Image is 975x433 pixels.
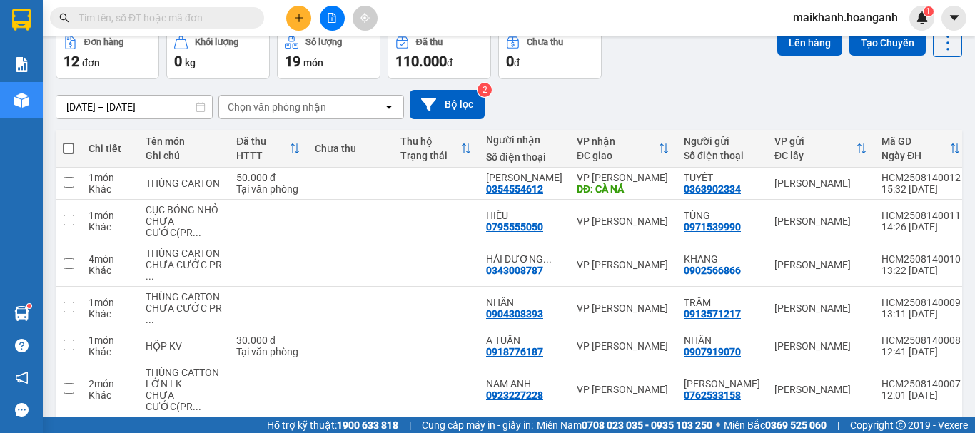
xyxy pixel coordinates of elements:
div: 0363902334 [684,183,741,195]
div: CHƯA CƯỚC(PR THU 20) [146,215,222,238]
span: DĐ: [136,91,157,106]
div: ĐC giao [577,150,658,161]
div: 0363902334 [12,61,126,81]
div: ĐC lấy [774,150,856,161]
div: DĐ: CÀ NÁ [577,183,670,195]
button: file-add [320,6,345,31]
sup: 2 [478,83,492,97]
div: Số lượng [305,37,342,47]
th: Toggle SortBy [570,130,677,168]
span: Cung cấp máy in - giấy in: [422,417,533,433]
div: [PERSON_NAME] [774,340,867,352]
img: icon-new-feature [916,11,929,24]
div: A TUẤN [486,335,562,346]
div: 1 món [89,172,131,183]
div: 0923227228 [486,389,543,401]
img: logo-vxr [12,9,31,31]
div: 0913571217 [684,308,741,320]
img: warehouse-icon [14,93,29,108]
div: 1 món [89,335,131,346]
div: VP [PERSON_NAME] [577,259,670,270]
div: 0343008787 [486,265,543,276]
img: warehouse-icon [14,306,29,321]
div: Khác [89,183,131,195]
span: đơn [82,57,100,68]
div: THÙNG CARTON [146,248,222,259]
div: VP gửi [774,136,856,147]
div: Khác [89,389,131,401]
div: 13:11 [DATE] [881,308,961,320]
strong: 1900 633 818 [337,419,398,431]
div: 14:26 [DATE] [881,221,961,233]
div: HCM2508140009 [881,297,961,308]
div: [PERSON_NAME] [136,46,251,63]
span: plus [294,13,304,23]
span: question-circle [15,339,29,352]
span: message [15,403,29,417]
span: kg [185,57,196,68]
div: Tên món [146,136,222,147]
span: | [837,417,839,433]
div: HCM2508140012 [881,172,961,183]
img: solution-icon [14,57,29,72]
strong: 0369 525 060 [765,419,827,431]
span: món [303,57,323,68]
div: VP [PERSON_NAME] [577,215,670,227]
button: Bộ lọc [410,90,485,119]
div: Đã thu [236,136,289,147]
th: Toggle SortBy [874,130,968,168]
span: | [409,417,411,433]
span: ... [193,227,201,238]
button: Số lượng19món [277,28,380,79]
div: Tại văn phòng [236,183,300,195]
span: Miền Bắc [724,417,827,433]
div: HỘP KV [146,340,222,352]
svg: open [383,101,395,113]
button: Đơn hàng12đơn [56,28,159,79]
div: Chọn văn phòng nhận [228,100,326,114]
div: 0907919070 [684,346,741,357]
div: Khối lượng [195,37,238,47]
div: 1 món [89,210,131,221]
th: Toggle SortBy [767,130,874,168]
div: VP nhận [577,136,658,147]
div: 0971539990 [684,221,741,233]
div: THÙNG CARTON [146,291,222,302]
div: Người nhận [486,134,562,146]
div: CHƯA CƯỚC PR THU 190 [146,259,222,282]
sup: 1 [27,304,31,308]
div: VP [PERSON_NAME] [577,302,670,314]
span: file-add [327,13,337,23]
div: NAM ANH [486,378,562,389]
div: [PERSON_NAME] [774,384,867,395]
th: Toggle SortBy [229,130,308,168]
div: Ngày ĐH [881,150,949,161]
div: Số điện thoại [486,151,562,163]
div: HTTT [236,150,289,161]
div: Đã thu [416,37,443,47]
span: ... [146,314,154,325]
div: VP [PERSON_NAME] [577,340,670,352]
div: 0354554612 [136,63,251,83]
div: MỸ VÂN [486,172,562,183]
button: Khối lượng0kg [166,28,270,79]
button: caret-down [941,6,966,31]
span: copyright [896,420,906,430]
div: Người gửi [684,136,760,147]
div: 0354554612 [486,183,543,195]
div: Khác [89,221,131,233]
span: CÀ NÁ [157,83,220,108]
div: 0902566866 [684,265,741,276]
div: CHƯA CƯỚC PR THU 70 [146,302,222,325]
button: aim [353,6,378,31]
div: CỤC BÓNG NHỎ [146,204,222,215]
span: 0 [174,53,182,70]
div: 13:22 [DATE] [881,265,961,276]
span: Miền Nam [537,417,712,433]
span: ⚪️ [716,422,720,428]
input: Select a date range. [56,96,212,118]
div: KHANG [684,253,760,265]
div: CHƯA CƯỚC(PR THU 200) [146,389,222,412]
span: caret-down [948,11,961,24]
div: Chưa thu [315,143,386,154]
